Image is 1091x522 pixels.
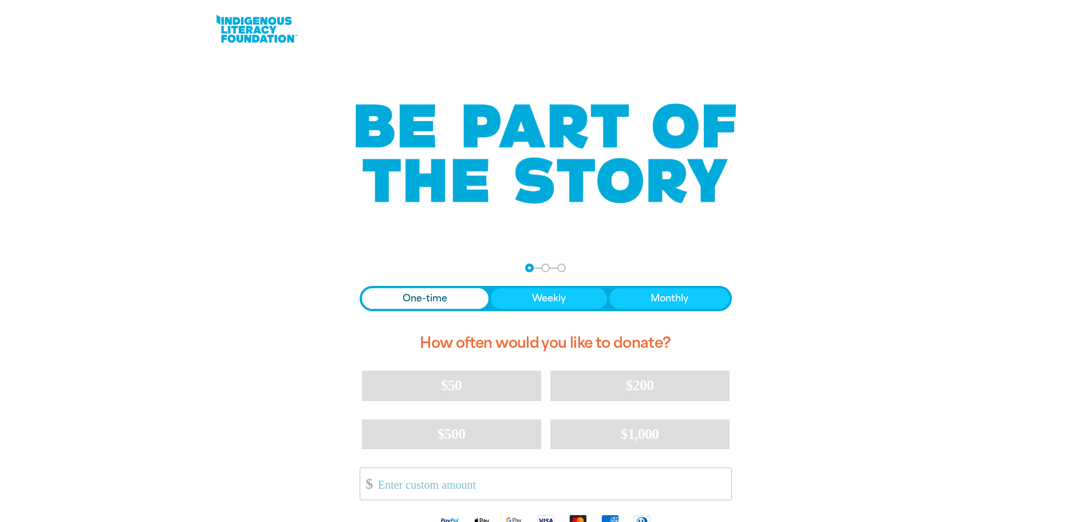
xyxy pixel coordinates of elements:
[557,264,566,272] button: Navigate to step 3 of 3 to enter your payment details
[370,468,731,500] input: Enter custom amount
[525,264,534,272] button: Navigate to step 1 of 3 to enter your donation amount
[362,288,489,309] button: One-time
[621,426,659,442] span: $1,000
[360,286,732,311] div: Donation frequency
[626,377,654,394] span: $200
[360,325,732,362] h2: How often would you like to donate?
[438,426,466,442] span: $500
[550,419,730,449] button: $1,000
[532,292,566,305] span: Weekly
[441,377,462,394] span: $50
[609,288,730,309] button: Monthly
[362,371,541,401] button: $50
[360,471,373,497] span: $
[403,292,447,305] span: One-time
[550,371,730,401] button: $200
[362,419,541,449] button: $500
[345,81,746,227] img: Be part of the story
[541,264,550,272] button: Navigate to step 2 of 3 to enter your details
[491,288,607,309] button: Weekly
[651,292,688,305] span: Monthly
